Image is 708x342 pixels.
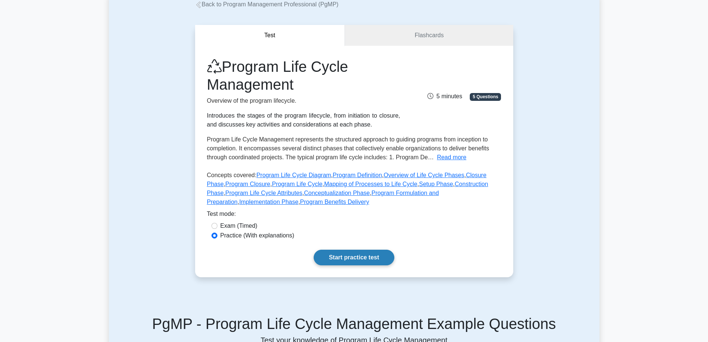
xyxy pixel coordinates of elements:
[333,172,382,178] a: Program Definition
[207,96,400,105] p: Overview of the program lifecycle.
[256,172,331,178] a: Program Life Cycle Diagram
[427,93,462,99] span: 5 minutes
[345,25,513,46] a: Flashcards
[220,221,258,230] label: Exam (Timed)
[314,250,394,265] a: Start practice test
[419,181,453,187] a: Setup Phase
[324,181,417,187] a: Mapping of Processes to Life Cycle
[239,199,298,205] a: Implementation Phase
[118,315,591,333] h5: PgMP - Program Life Cycle Management Example Questions
[384,172,464,178] a: Overview of Life Cycle Phases
[225,190,302,196] a: Program Life Cycle Attributes
[207,171,501,210] p: Concepts covered: , , , , , , , , , , , , ,
[225,181,270,187] a: Program Closure
[207,136,489,160] span: Program Life Cycle Management represents the structured approach to guiding programs from incepti...
[207,210,501,221] div: Test mode:
[207,58,400,93] h1: Program Life Cycle Management
[300,199,369,205] a: Program Benefits Delivery
[272,181,323,187] a: Program Life Cycle
[437,153,466,162] button: Read more
[207,111,400,129] div: Introduces the stages of the program lifecycle, from initiation to closure, and discusses key act...
[220,231,294,240] label: Practice (With explanations)
[195,25,345,46] button: Test
[304,190,370,196] a: Conceptualization Phase
[470,93,501,100] span: 5 Questions
[195,1,339,7] a: Back to Program Management Professional (PgMP)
